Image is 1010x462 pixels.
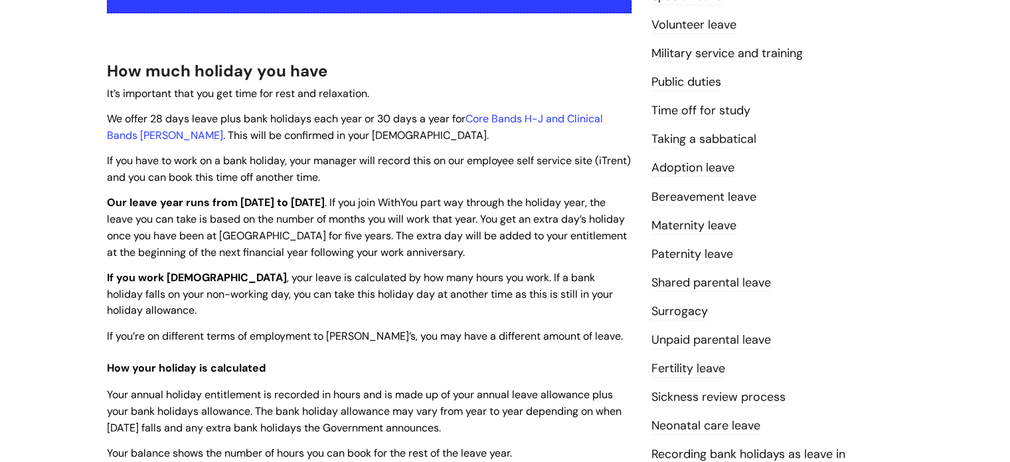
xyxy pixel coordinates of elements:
a: Paternity leave [651,246,733,263]
span: . If you join WithYou part way through the holiday year, the leave you can take is based on the n... [107,195,627,259]
span: Your balance shows the number of hours you can book for the rest of the leave year. [107,446,512,460]
strong: Our leave year runs from [DATE] to [DATE] [107,195,325,209]
span: We offer 28 days leave plus bank holidays each year or 30 days a year for . This will be confirme... [107,112,603,142]
a: Volunteer leave [651,17,736,34]
a: Adoption leave [651,160,734,177]
span: , your leave is calculated by how many hours you work. If a bank holiday falls on your non-workin... [107,271,613,318]
a: Shared parental leave [651,275,771,292]
a: Taking a sabbatical [651,131,756,148]
a: Bereavement leave [651,189,756,206]
a: Core Bands H-J and Clinical Bands [PERSON_NAME] [107,112,603,142]
a: Sickness review process [651,389,786,406]
span: Your annual holiday entitlement is recorded in hours and is made up of your annual leave allowanc... [107,388,622,435]
a: Fertility leave [651,360,725,378]
a: Unpaid parental leave [651,332,771,349]
span: It’s important that you get time for rest and relaxation. [107,86,369,100]
span: If you’re on different terms of employment to [PERSON_NAME]’s, you may have a different amount of... [107,329,623,343]
strong: If you work [DEMOGRAPHIC_DATA] [107,271,287,285]
span: If you have to work on a bank holiday, your manager will record this on our employee self service... [107,154,631,184]
a: Maternity leave [651,217,736,235]
a: Neonatal care leave [651,417,760,435]
a: Surrogacy [651,303,708,320]
a: Public duties [651,74,721,91]
a: Time off for study [651,102,750,120]
span: How your holiday is calculated [107,361,266,375]
span: How much holiday you have [107,60,327,81]
a: Military service and training [651,45,803,62]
